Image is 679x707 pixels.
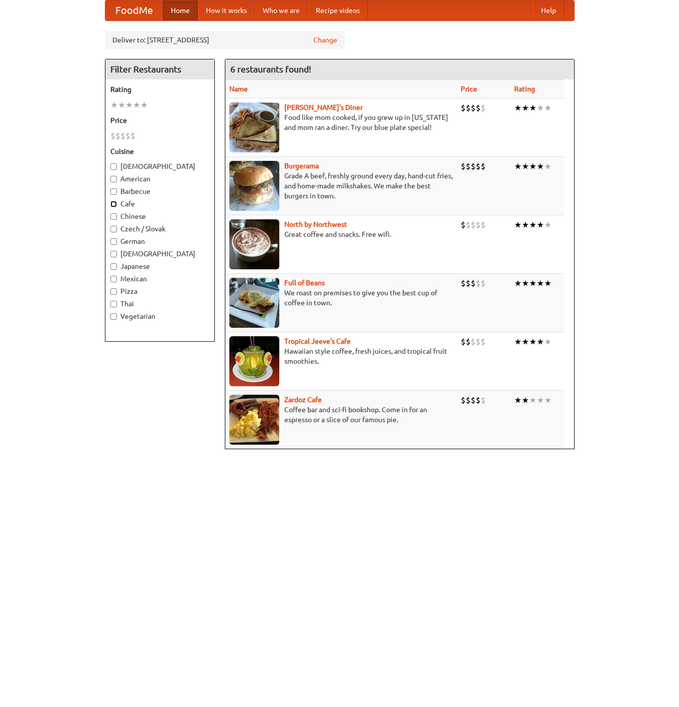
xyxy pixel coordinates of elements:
[105,31,345,49] div: Deliver to: [STREET_ADDRESS]
[115,130,120,141] li: $
[522,395,529,406] li: ★
[229,161,279,211] img: burgerama.jpg
[514,336,522,347] li: ★
[476,161,481,172] li: $
[110,130,115,141] li: $
[229,219,279,269] img: north.jpg
[229,346,453,366] p: Hawaiian style coffee, fresh juices, and tropical fruit smoothies.
[466,395,471,406] li: $
[481,102,486,113] li: $
[537,278,544,289] li: ★
[476,395,481,406] li: $
[105,59,214,79] h4: Filter Restaurants
[110,238,117,245] input: German
[313,35,337,45] a: Change
[522,102,529,113] li: ★
[537,161,544,172] li: ★
[110,286,209,296] label: Pizza
[110,224,209,234] label: Czech / Slovak
[110,313,117,320] input: Vegetarian
[118,99,125,110] li: ★
[466,278,471,289] li: $
[514,278,522,289] li: ★
[514,85,535,93] a: Rating
[522,278,529,289] li: ★
[544,395,552,406] li: ★
[537,219,544,230] li: ★
[110,174,209,184] label: American
[110,201,117,207] input: Cafe
[125,130,130,141] li: $
[481,161,486,172] li: $
[110,261,209,271] label: Japanese
[471,219,476,230] li: $
[537,395,544,406] li: ★
[229,112,453,132] p: Food like mom cooked, if you grew up in [US_STATE] and mom ran a diner. Try our blue plate special!
[284,396,322,404] a: Zardoz Cafe
[110,146,209,156] h5: Cuisine
[476,102,481,113] li: $
[476,336,481,347] li: $
[125,99,133,110] li: ★
[461,161,466,172] li: $
[105,0,163,20] a: FoodMe
[308,0,368,20] a: Recipe videos
[110,163,117,170] input: [DEMOGRAPHIC_DATA]
[229,85,248,93] a: Name
[471,278,476,289] li: $
[481,219,486,230] li: $
[514,161,522,172] li: ★
[284,337,351,345] a: Tropical Jeeve's Cafe
[466,102,471,113] li: $
[481,278,486,289] li: $
[529,336,537,347] li: ★
[544,161,552,172] li: ★
[471,336,476,347] li: $
[522,336,529,347] li: ★
[529,102,537,113] li: ★
[471,395,476,406] li: $
[476,278,481,289] li: $
[529,278,537,289] li: ★
[284,220,347,228] b: North by Northwest
[284,162,319,170] a: Burgerama
[461,336,466,347] li: $
[110,161,209,171] label: [DEMOGRAPHIC_DATA]
[255,0,308,20] a: Who we are
[110,311,209,321] label: Vegetarian
[110,213,117,220] input: Chinese
[544,278,552,289] li: ★
[110,199,209,209] label: Cafe
[229,288,453,308] p: We roast on premises to give you the best cup of coffee in town.
[466,161,471,172] li: $
[110,186,209,196] label: Barbecue
[476,219,481,230] li: $
[461,395,466,406] li: $
[461,85,477,93] a: Price
[533,0,564,20] a: Help
[229,395,279,445] img: zardoz.jpg
[110,226,117,232] input: Czech / Slovak
[229,278,279,328] img: beans.jpg
[481,395,486,406] li: $
[198,0,255,20] a: How it works
[529,395,537,406] li: ★
[110,188,117,195] input: Barbecue
[163,0,198,20] a: Home
[514,219,522,230] li: ★
[461,219,466,230] li: $
[514,395,522,406] li: ★
[537,336,544,347] li: ★
[110,249,209,259] label: [DEMOGRAPHIC_DATA]
[110,301,117,307] input: Thai
[229,405,453,425] p: Coffee bar and sci-fi bookshop. Come in for an espresso or a slice of our famous pie.
[229,229,453,239] p: Great coffee and snacks. Free wifi.
[110,211,209,221] label: Chinese
[284,103,363,111] a: [PERSON_NAME]'s Diner
[284,279,325,287] a: Full of Beans
[471,161,476,172] li: $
